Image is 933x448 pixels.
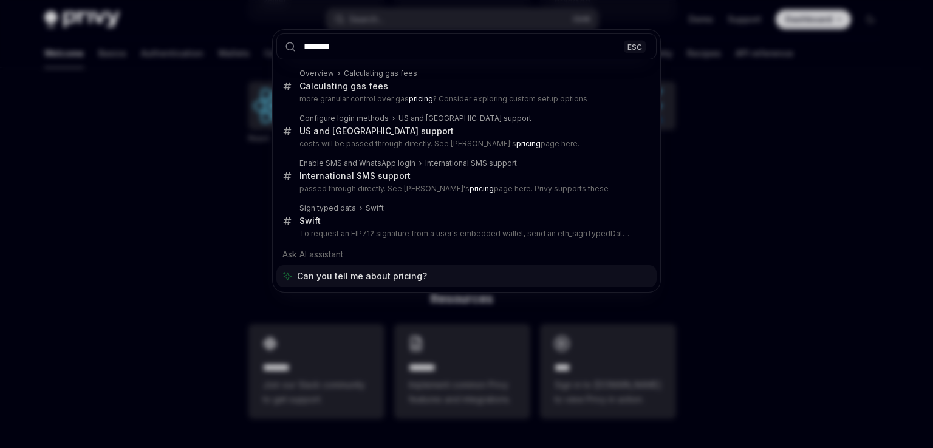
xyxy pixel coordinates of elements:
p: costs will be passed through directly. See [PERSON_NAME]'s page here. [299,139,631,149]
b: pricing [516,139,541,148]
div: Configure login methods [299,114,389,123]
b: pricing [409,94,433,103]
span: Can you tell me about pricing? [297,270,427,282]
b: pricing [470,184,494,193]
div: Swift [299,216,321,226]
div: US and [GEOGRAPHIC_DATA] support [398,114,531,123]
div: Calculating gas fees [344,69,417,78]
div: Ask AI assistant [276,243,657,265]
div: Swift [366,203,384,213]
p: To request an EIP712 signature from a user's embedded wallet, send an eth_signTypedData_v4 JSON- [299,229,631,239]
div: Sign typed data [299,203,356,213]
div: International SMS support [425,158,517,168]
div: ESC [624,40,646,53]
div: US and [GEOGRAPHIC_DATA] support [299,126,454,137]
div: Calculating gas fees [299,81,388,92]
div: Overview [299,69,334,78]
p: more granular control over gas ? Consider exploring custom setup options [299,94,631,104]
div: International SMS support [299,171,411,182]
p: passed through directly. See [PERSON_NAME]'s page here. Privy supports these [299,184,631,194]
div: Enable SMS and WhatsApp login [299,158,415,168]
